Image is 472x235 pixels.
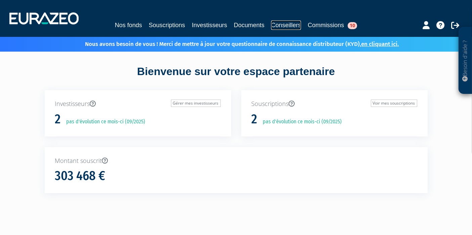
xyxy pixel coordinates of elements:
p: pas d'évolution ce mois-ci (09/2025) [258,118,342,126]
a: Documents [234,20,264,30]
h1: 2 [55,112,61,126]
h1: 303 468 € [55,169,105,183]
p: Souscriptions [252,100,417,108]
a: Investisseurs [192,20,227,30]
a: Conseillers [271,20,301,30]
a: Souscriptions [149,20,185,30]
a: Commissions10 [308,20,357,30]
p: Besoin d'aide ? [462,31,469,91]
a: Gérer mes investisseurs [171,100,221,107]
a: Nos fonds [115,20,142,30]
p: pas d'évolution ce mois-ci (09/2025) [62,118,145,126]
p: Nous avons besoin de vous ! Merci de mettre à jour votre questionnaire de connaissance distribute... [66,39,399,48]
span: 10 [348,22,357,29]
a: Voir mes souscriptions [371,100,417,107]
a: en cliquant ici. [361,41,399,48]
p: Montant souscrit [55,157,417,165]
div: Bienvenue sur votre espace partenaire [40,64,433,90]
h1: 2 [252,112,257,126]
img: 1732889491-logotype_eurazeo_blanc_rvb.png [9,12,79,24]
p: Investisseurs [55,100,221,108]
